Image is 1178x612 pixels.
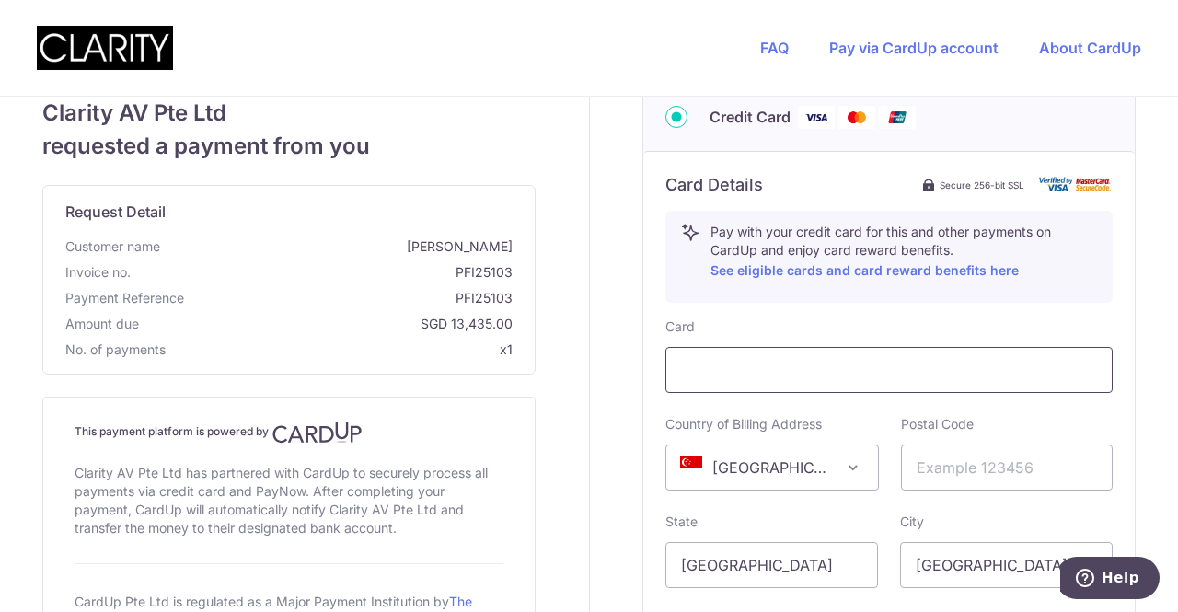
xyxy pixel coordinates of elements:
[666,445,877,490] span: Singapore
[681,359,1097,381] iframe: Secure card payment input frame
[1039,39,1141,57] a: About CardUp
[1039,177,1113,192] img: card secure
[710,262,1019,278] a: See eligible cards and card reward benefits here
[272,421,363,444] img: CardUp
[1060,557,1160,603] iframe: Opens a widget where you can find more information
[167,237,513,256] span: [PERSON_NAME]
[665,106,1113,129] div: Credit Card Visa Mastercard Union Pay
[710,106,791,128] span: Credit Card
[75,460,503,541] div: Clarity AV Pte Ltd has partnered with CardUp to securely process all payments via credit card and...
[665,445,878,491] span: Singapore
[75,421,503,444] h4: This payment platform is powered by
[829,39,999,57] a: Pay via CardUp account
[940,178,1024,192] span: Secure 256-bit SSL
[838,106,875,129] img: Mastercard
[901,415,974,433] label: Postal Code
[879,106,916,129] img: Union Pay
[901,445,1114,491] input: Example 123456
[500,341,513,357] span: x1
[798,106,835,129] img: Visa
[900,513,924,531] label: City
[665,415,822,433] label: Country of Billing Address
[665,174,763,196] h6: Card Details
[65,202,166,221] span: translation missing: en.request_detail
[760,39,789,57] a: FAQ
[42,97,536,130] span: Clarity AV Pte Ltd
[65,290,184,306] span: translation missing: en.payment_reference
[65,341,166,359] span: No. of payments
[65,315,139,333] span: Amount due
[65,263,131,282] span: Invoice no.
[146,315,513,333] span: SGD 13,435.00
[138,263,513,282] span: PFI25103
[42,130,536,163] span: requested a payment from you
[665,513,698,531] label: State
[191,289,513,307] span: PFI25103
[65,237,160,256] span: Customer name
[710,223,1097,282] p: Pay with your credit card for this and other payments on CardUp and enjoy card reward benefits.
[665,318,695,336] label: Card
